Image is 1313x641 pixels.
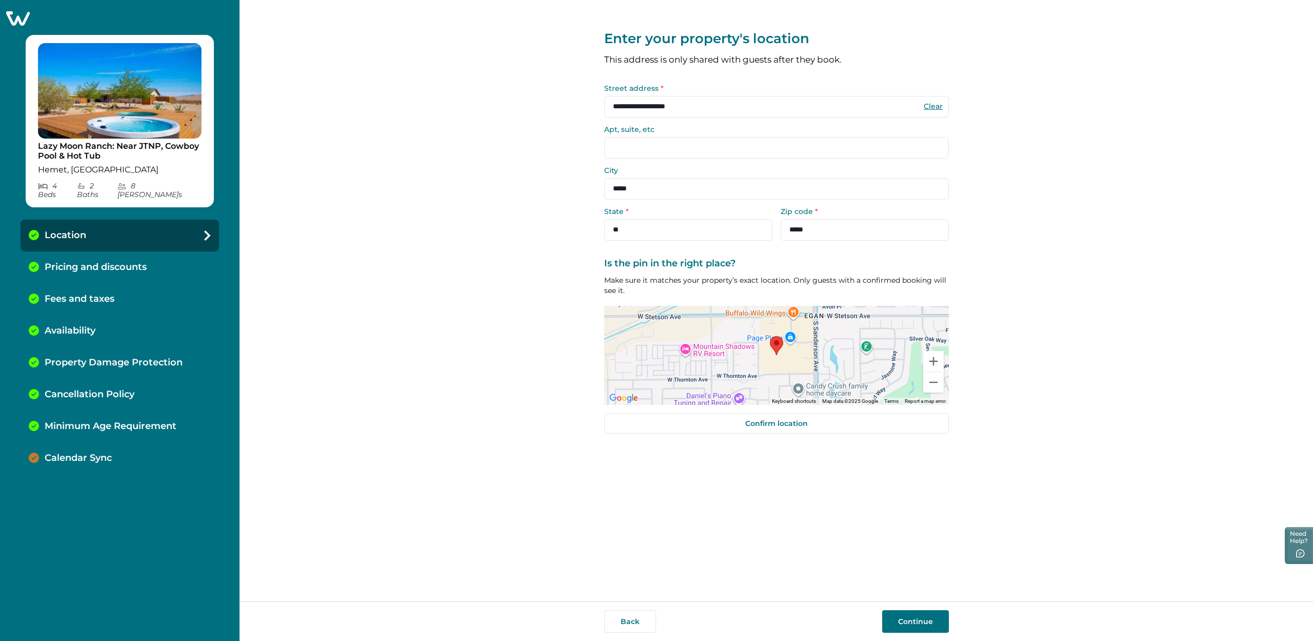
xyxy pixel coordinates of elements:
[38,43,202,139] img: propertyImage_Lazy Moon Ranch: Near JTNP, Cowboy Pool & Hot Tub
[604,208,766,215] label: State
[38,165,202,175] p: Hemet, [GEOGRAPHIC_DATA]
[604,610,656,633] button: Back
[604,413,949,434] button: Confirm location
[923,351,944,372] button: Zoom in
[604,167,943,174] label: City
[607,392,641,405] a: Open this area in Google Maps (opens a new window)
[604,126,943,133] label: Apt, suite, etc
[45,262,147,273] p: Pricing and discounts
[772,398,816,405] button: Keyboard shortcuts
[604,55,949,64] p: This address is only shared with guests after they book.
[884,398,899,404] a: Terms (opens in new tab)
[822,398,878,404] span: Map data ©2025 Google
[604,275,949,296] p: Make sure it matches your property’s exact location. Only guests with a confirmed booking will se...
[923,102,944,111] button: Clear
[38,182,77,199] p: 4 Bed s
[45,230,86,241] p: Location
[45,389,134,400] p: Cancellation Policy
[604,85,943,92] label: Street address
[45,357,183,368] p: Property Damage Protection
[45,325,95,337] p: Availability
[45,453,112,464] p: Calendar Sync
[77,182,117,199] p: 2 Bath s
[117,182,202,199] p: 8 [PERSON_NAME] s
[905,398,946,404] a: Report a map error
[604,258,943,269] label: Is the pin in the right place?
[781,208,943,215] label: Zip code
[882,610,949,633] button: Continue
[604,31,949,47] p: Enter your property's location
[607,392,641,405] img: Google
[923,372,944,393] button: Zoom out
[38,141,202,161] p: Lazy Moon Ranch: Near JTNP, Cowboy Pool & Hot Tub
[45,294,114,305] p: Fees and taxes
[45,421,176,432] p: Minimum Age Requirement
